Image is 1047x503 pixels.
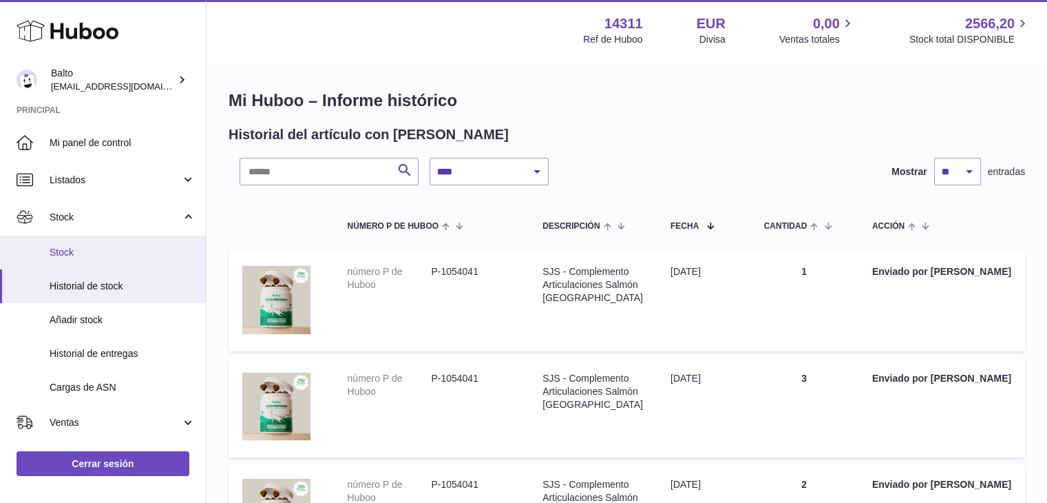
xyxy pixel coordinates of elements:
span: número P de Huboo [348,222,438,231]
div: Balto [51,67,175,93]
img: 1754381750.png [242,265,311,334]
strong: Enviado por [PERSON_NAME] [872,266,1011,277]
span: Mi panel de control [50,136,195,150]
dd: P-1054041 [431,265,515,291]
span: Ventas [50,416,181,429]
h1: Mi Huboo – Informe histórico [229,90,1025,112]
span: Stock [50,211,181,224]
a: Cerrar sesión [17,451,189,476]
label: Mostrar [891,165,927,178]
span: Ventas totales [779,33,856,46]
a: 2566,20 Stock total DISPONIBLE [909,14,1030,46]
strong: EUR [697,14,726,33]
td: SJS - Complemento Articulaciones Salmón [GEOGRAPHIC_DATA] [529,358,657,458]
td: [DATE] [657,358,750,458]
strong: Enviado por [PERSON_NAME] [872,479,1011,490]
td: 1 [750,251,858,351]
strong: 14311 [604,14,643,33]
span: Historial de entregas [50,347,195,360]
span: Fecha [670,222,699,231]
span: Stock [50,246,195,259]
span: Añadir stock [50,314,195,327]
span: 2566,20 [965,14,1015,33]
span: Historial de stock [50,280,195,293]
dt: número P de Huboo [348,265,432,291]
span: Descripción [542,222,600,231]
div: Divisa [699,33,726,46]
span: Cargas de ASN [50,381,195,394]
span: [EMAIL_ADDRESS][DOMAIN_NAME] [51,81,202,92]
img: 1754381750.png [242,372,311,441]
td: SJS - Complemento Articulaciones Salmón [GEOGRAPHIC_DATA] [529,251,657,351]
img: ops@balto.fr [17,70,37,90]
span: 0,00 [813,14,840,33]
td: [DATE] [657,251,750,351]
strong: Enviado por [PERSON_NAME] [872,373,1011,384]
span: Cantidad [763,222,807,231]
span: entradas [988,165,1025,178]
dd: P-1054041 [431,372,515,398]
dt: número P de Huboo [348,372,432,398]
span: Listados [50,174,181,187]
h2: Historial del artículo con [PERSON_NAME] [229,125,509,144]
span: Acción [872,222,905,231]
span: Stock total DISPONIBLE [909,33,1030,46]
div: Ref de Huboo [583,33,642,46]
td: 3 [750,358,858,458]
a: 0,00 Ventas totales [779,14,856,46]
